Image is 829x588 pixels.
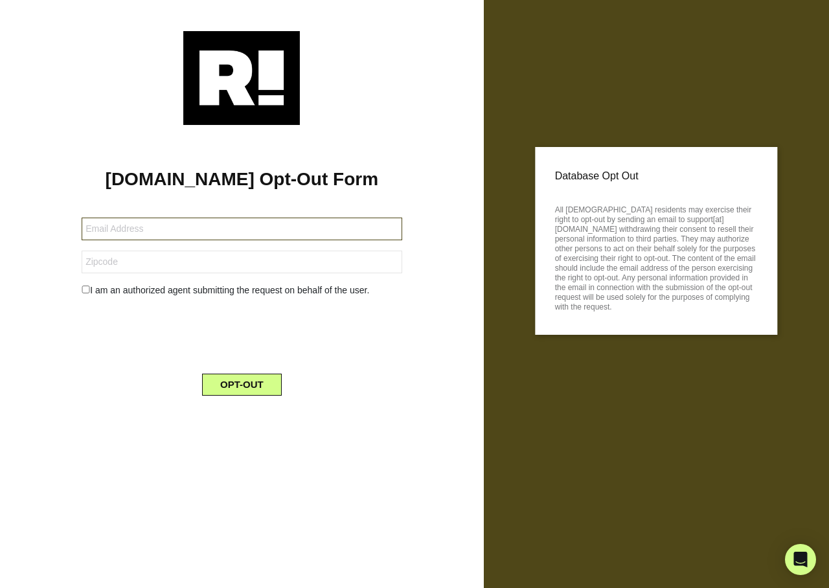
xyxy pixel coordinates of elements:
button: OPT-OUT [202,374,282,396]
iframe: reCAPTCHA [143,308,340,358]
p: All [DEMOGRAPHIC_DATA] residents may exercise their right to opt-out by sending an email to suppo... [555,201,758,312]
input: Zipcode [82,251,402,273]
p: Database Opt Out [555,166,758,186]
div: Open Intercom Messenger [785,544,816,575]
div: I am an authorized agent submitting the request on behalf of the user. [72,284,411,297]
img: Retention.com [183,31,300,125]
h1: [DOMAIN_NAME] Opt-Out Form [19,168,464,190]
input: Email Address [82,218,402,240]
